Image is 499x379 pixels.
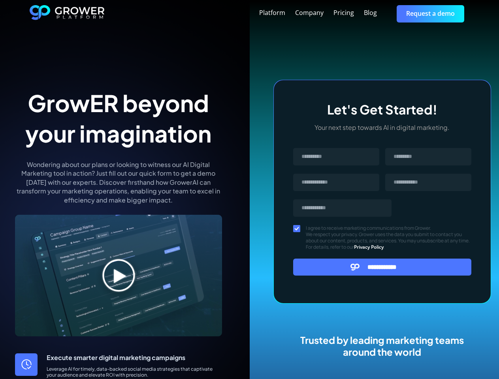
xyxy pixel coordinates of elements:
[293,123,472,132] p: Your next step towards AI in digital marketing.
[397,5,464,22] a: Request a demo
[306,225,472,250] span: I agree to receive marketing communications from Grower. We respect your privacy. Grower uses the...
[364,8,377,18] a: Blog
[259,8,285,18] a: Platform
[295,8,324,18] a: Company
[15,88,222,148] h1: GrowER beyond your imagination
[291,334,474,358] h2: Trusted by leading marketing teams around the world
[333,9,354,17] div: Pricing
[47,366,222,378] div: Leverage AI for timely, data-backed social media strategies that captivate your audience and elev...
[15,160,222,205] p: Wondering about our plans or looking to witness our AI Digital Marketing tool in action? Just fil...
[364,9,377,17] div: Blog
[259,9,285,17] div: Platform
[354,244,384,250] a: Privacy Policy
[15,215,222,336] img: digital marketing tools
[295,9,324,17] div: Company
[47,353,222,362] p: Execute smarter digital marketing campaigns
[293,102,472,117] h3: Let's Get Started!
[333,8,354,18] a: Pricing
